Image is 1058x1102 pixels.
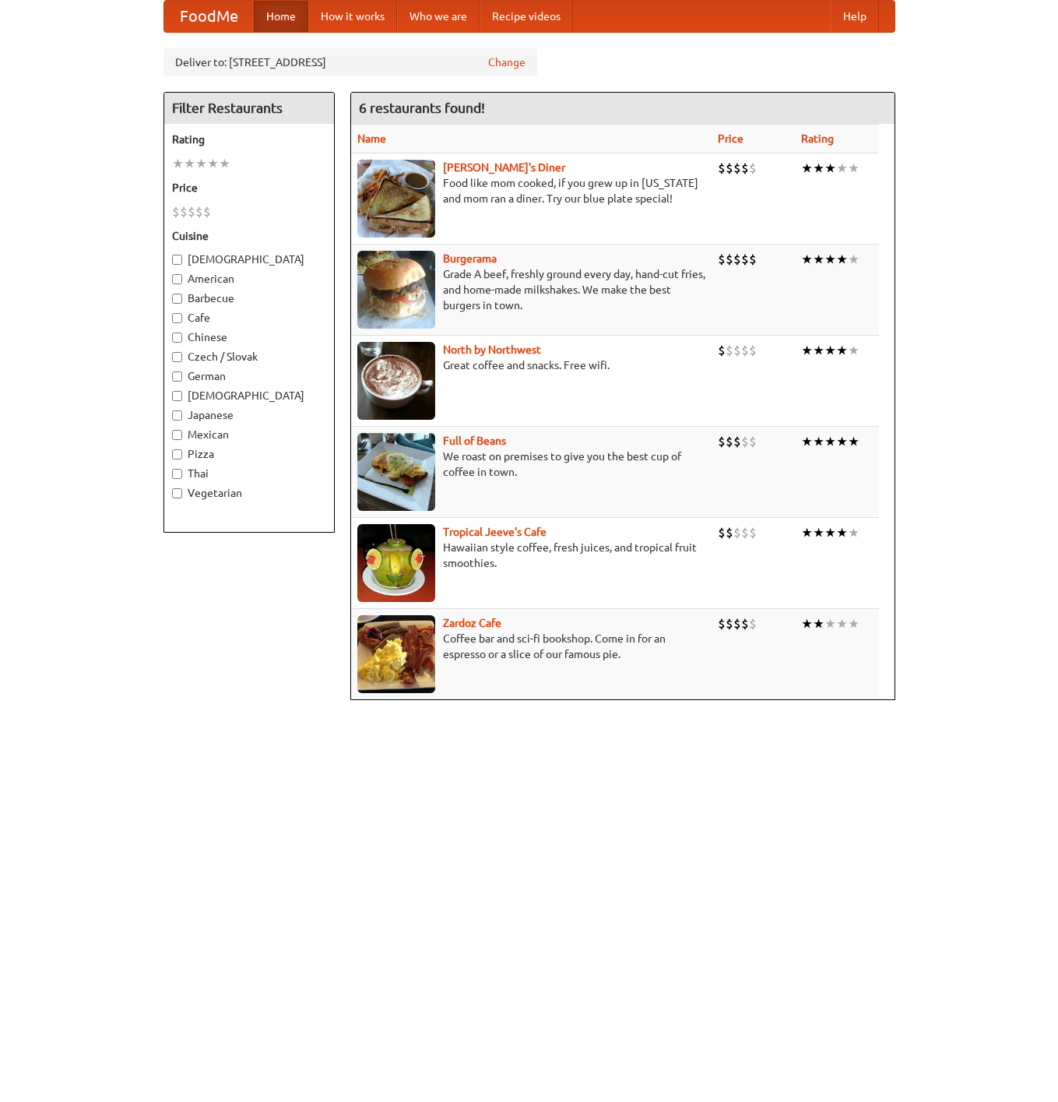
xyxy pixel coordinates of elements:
[180,203,188,220] li: $
[718,433,726,450] li: $
[357,631,705,662] p: Coffee bar and sci-fi bookshop. Come in for an espresso or a slice of our famous pie.
[172,274,182,284] input: American
[741,251,749,268] li: $
[801,132,834,145] a: Rating
[357,449,705,480] p: We roast on premises to give you the best cup of coffee in town.
[172,310,326,326] label: Cafe
[726,433,733,450] li: $
[443,161,565,174] a: [PERSON_NAME]'s Diner
[813,342,824,359] li: ★
[357,615,435,693] img: zardoz.jpg
[726,342,733,359] li: $
[848,524,859,541] li: ★
[172,368,326,384] label: German
[801,615,813,632] li: ★
[824,433,836,450] li: ★
[357,524,435,602] img: jeeves.jpg
[813,433,824,450] li: ★
[172,388,326,403] label: [DEMOGRAPHIC_DATA]
[172,407,326,423] label: Japanese
[749,615,757,632] li: $
[443,435,506,447] b: Full of Beans
[741,524,749,541] li: $
[801,524,813,541] li: ★
[726,524,733,541] li: $
[172,469,182,479] input: Thai
[172,349,326,364] label: Czech / Slovak
[488,55,525,70] a: Change
[357,160,435,238] img: sallys.jpg
[164,1,254,32] a: FoodMe
[172,391,182,401] input: [DEMOGRAPHIC_DATA]
[718,132,743,145] a: Price
[749,342,757,359] li: $
[308,1,397,32] a: How it works
[203,203,211,220] li: $
[836,615,848,632] li: ★
[801,160,813,177] li: ★
[741,342,749,359] li: $
[813,160,824,177] li: ★
[848,160,859,177] li: ★
[749,433,757,450] li: $
[824,524,836,541] li: ★
[813,251,824,268] li: ★
[172,252,326,267] label: [DEMOGRAPHIC_DATA]
[172,446,326,462] label: Pizza
[836,524,848,541] li: ★
[718,251,726,268] li: $
[741,433,749,450] li: $
[172,352,182,362] input: Czech / Slovak
[172,132,326,147] h5: Rating
[172,427,326,442] label: Mexican
[357,266,705,313] p: Grade A beef, freshly ground every day, hand-cut fries, and home-made milkshakes. We make the bes...
[172,180,326,195] h5: Price
[718,160,726,177] li: $
[836,342,848,359] li: ★
[357,342,435,420] img: north.jpg
[172,294,182,304] input: Barbecue
[848,251,859,268] li: ★
[443,617,501,629] a: Zardoz Cafe
[749,524,757,541] li: $
[195,203,203,220] li: $
[357,251,435,329] img: burgerama.jpg
[207,155,219,172] li: ★
[848,342,859,359] li: ★
[726,615,733,632] li: $
[357,433,435,511] img: beans.jpg
[733,433,741,450] li: $
[172,430,182,440] input: Mexican
[172,271,326,287] label: American
[172,449,182,459] input: Pizza
[172,228,326,244] h5: Cuisine
[172,371,182,382] input: German
[726,160,733,177] li: $
[172,313,182,323] input: Cafe
[718,524,726,541] li: $
[172,155,184,172] li: ★
[733,615,741,632] li: $
[195,155,207,172] li: ★
[801,433,813,450] li: ★
[443,526,547,538] a: Tropical Jeeve's Cafe
[836,251,848,268] li: ★
[163,48,537,76] div: Deliver to: [STREET_ADDRESS]
[172,255,182,265] input: [DEMOGRAPHIC_DATA]
[172,488,182,498] input: Vegetarian
[726,251,733,268] li: $
[172,466,326,481] label: Thai
[480,1,573,32] a: Recipe videos
[813,615,824,632] li: ★
[718,615,726,632] li: $
[172,329,326,345] label: Chinese
[357,132,386,145] a: Name
[741,615,749,632] li: $
[172,203,180,220] li: $
[443,252,497,265] a: Burgerama
[848,433,859,450] li: ★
